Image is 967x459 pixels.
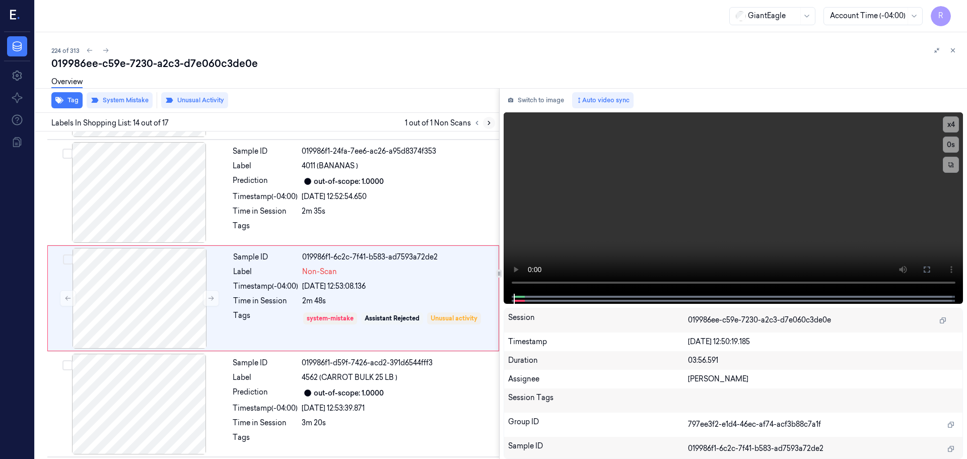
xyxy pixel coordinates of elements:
div: Session Tags [508,392,688,409]
span: Non-Scan [302,267,337,277]
div: Sample ID [233,358,298,368]
div: Time in Session [233,206,298,217]
div: Sample ID [233,252,298,263]
div: [DATE] 12:53:39.871 [302,403,493,414]
span: 019986ee-c59e-7230-a2c3-d7e060c3de0e [688,315,831,325]
span: 4011 (BANANAS ) [302,161,358,171]
div: Tags [233,310,298,326]
span: 224 of 313 [51,46,80,55]
span: 1 out of 1 Non Scans [405,117,495,129]
div: Sample ID [233,146,298,157]
button: Tag [51,92,83,108]
button: Select row [62,149,73,159]
div: Timestamp [508,337,688,347]
div: Timestamp (-04:00) [233,403,298,414]
div: system-mistake [307,314,354,323]
div: 03:56.591 [688,355,958,366]
div: 2m 35s [302,206,493,217]
span: 797ee3f2-e1d4-46ec-af74-acf3b88c7a1f [688,419,821,430]
div: [PERSON_NAME] [688,374,958,384]
button: System Mistake [87,92,153,108]
div: 3m 20s [302,418,493,428]
div: [DATE] 12:53:08.136 [302,281,493,292]
button: Select row [63,254,73,265]
div: Session [508,312,688,329]
div: Label [233,161,298,171]
button: Auto video sync [572,92,634,108]
div: [DATE] 12:52:54.650 [302,191,493,202]
span: 019986f1-6c2c-7f41-b583-ad7593a72de2 [688,443,823,454]
div: Timestamp (-04:00) [233,281,298,292]
div: 2m 48s [302,296,493,306]
button: x4 [943,116,959,133]
div: Timestamp (-04:00) [233,191,298,202]
div: Assistant Rejected [365,314,420,323]
div: 019986f1-6c2c-7f41-b583-ad7593a72de2 [302,252,493,263]
div: Tags [233,432,298,448]
button: Select row [62,360,73,370]
div: Time in Session [233,296,298,306]
a: Overview [51,77,83,88]
div: [DATE] 12:50:19.185 [688,337,958,347]
div: Prediction [233,387,298,399]
div: Unusual activity [431,314,477,323]
button: R [931,6,951,26]
div: Tags [233,221,298,237]
div: out-of-scope: 1.0000 [314,388,384,399]
button: Switch to image [504,92,568,108]
div: Label [233,372,298,383]
div: 019986f1-24fa-7ee6-ac26-a95d8374f353 [302,146,493,157]
div: Duration [508,355,688,366]
div: Sample ID [508,441,688,457]
div: Label [233,267,298,277]
div: Group ID [508,417,688,433]
div: 019986ee-c59e-7230-a2c3-d7e060c3de0e [51,56,959,71]
div: 019986f1-d59f-7426-acd2-391d6544fff3 [302,358,493,368]
div: out-of-scope: 1.0000 [314,176,384,187]
div: Time in Session [233,418,298,428]
div: Prediction [233,175,298,187]
button: 0s [943,137,959,153]
span: 4562 (CARROT BULK 25 LB ) [302,372,397,383]
button: Unusual Activity [161,92,228,108]
span: Labels In Shopping List: 14 out of 17 [51,118,169,128]
div: Assignee [508,374,688,384]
